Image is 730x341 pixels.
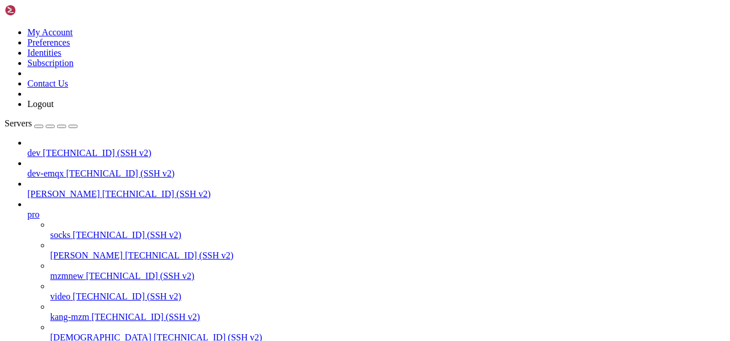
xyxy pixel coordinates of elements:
[50,250,725,261] a: [PERSON_NAME] [TECHNICAL_ID] (SSH v2)
[27,169,64,178] span: dev-emqx
[27,148,725,158] a: dev [TECHNICAL_ID] (SSH v2)
[50,291,725,302] a: video [TECHNICAL_ID] (SSH v2)
[50,261,725,281] li: mzmnew [TECHNICAL_ID] (SSH v2)
[50,281,725,302] li: video [TECHNICAL_ID] (SSH v2)
[50,230,71,240] span: socks
[73,291,181,301] span: [TECHNICAL_ID] (SSH v2)
[27,189,725,199] a: [PERSON_NAME] [TECHNICAL_ID] (SSH v2)
[125,250,233,260] span: [TECHNICAL_ID] (SSH v2)
[27,169,725,179] a: dev-emqx [TECHNICAL_ID] (SSH v2)
[102,189,210,199] span: [TECHNICAL_ID] (SSH v2)
[50,271,725,281] a: mzmnew [TECHNICAL_ID] (SSH v2)
[27,138,725,158] li: dev [TECHNICAL_ID] (SSH v2)
[43,148,151,158] span: [TECHNICAL_ID] (SSH v2)
[27,48,62,57] a: Identities
[50,250,123,260] span: [PERSON_NAME]
[27,179,725,199] li: [PERSON_NAME] [TECHNICAL_ID] (SSH v2)
[27,27,73,37] a: My Account
[73,230,181,240] span: [TECHNICAL_ID] (SSH v2)
[5,118,78,128] a: Servers
[27,58,74,68] a: Subscription
[27,38,70,47] a: Preferences
[50,312,725,322] a: kang-mzm [TECHNICAL_ID] (SSH v2)
[50,291,71,301] span: video
[27,189,100,199] span: [PERSON_NAME]
[66,169,175,178] span: [TECHNICAL_ID] (SSH v2)
[50,302,725,322] li: kang-mzm [TECHNICAL_ID] (SSH v2)
[50,240,725,261] li: [PERSON_NAME] [TECHNICAL_ID] (SSH v2)
[27,209,39,219] span: pro
[27,79,68,88] a: Contact Us
[50,271,84,281] span: mzmnew
[50,220,725,240] li: socks [TECHNICAL_ID] (SSH v2)
[27,158,725,179] li: dev-emqx [TECHNICAL_ID] (SSH v2)
[50,230,725,240] a: socks [TECHNICAL_ID] (SSH v2)
[5,118,32,128] span: Servers
[86,271,194,281] span: [TECHNICAL_ID] (SSH v2)
[27,209,725,220] a: pro
[27,99,54,109] a: Logout
[27,148,40,158] span: dev
[91,312,200,322] span: [TECHNICAL_ID] (SSH v2)
[5,5,70,16] img: Shellngn
[50,312,89,322] span: kang-mzm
